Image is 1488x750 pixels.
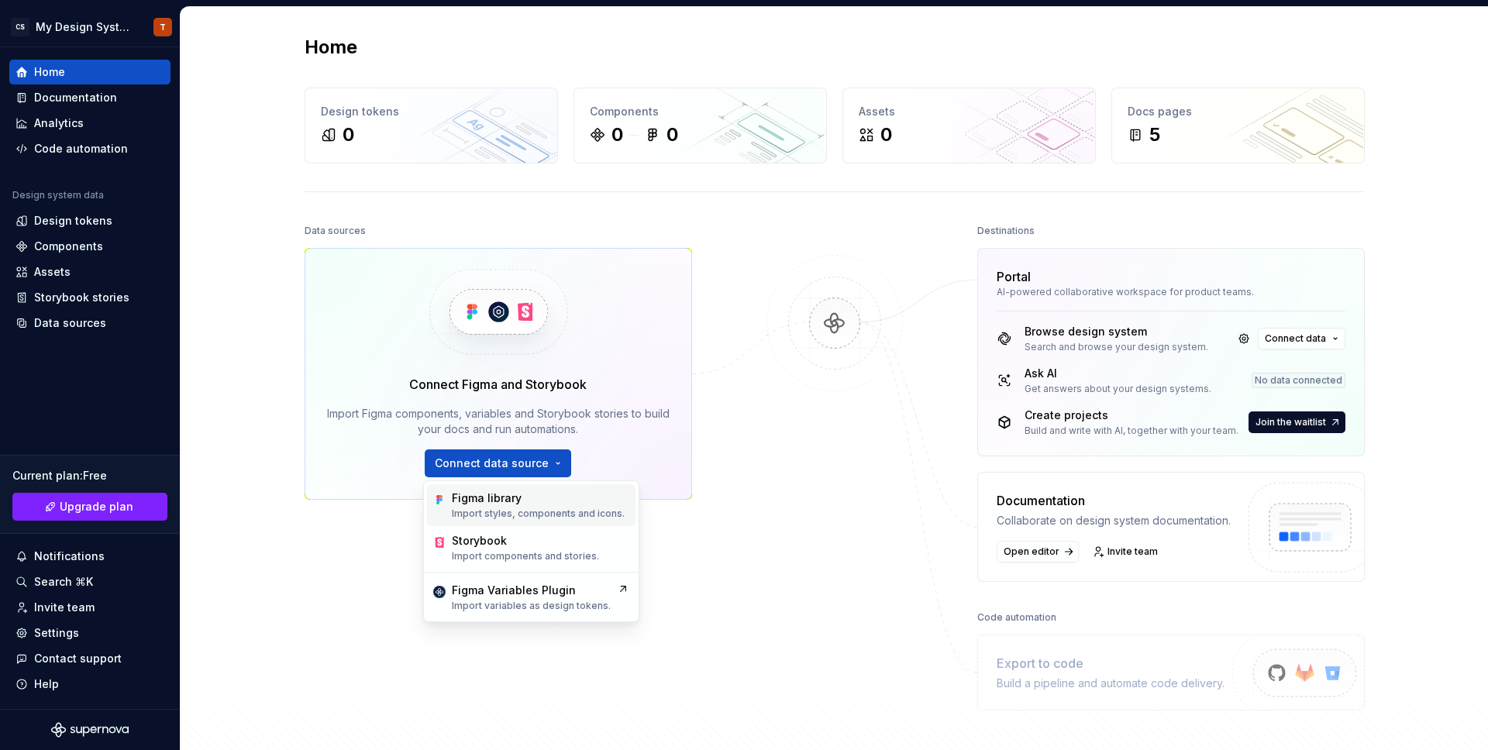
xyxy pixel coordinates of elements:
[9,285,170,310] a: Storybook stories
[34,239,103,254] div: Components
[36,19,135,35] div: My Design System
[34,290,129,305] div: Storybook stories
[859,104,1080,119] div: Assets
[34,625,79,641] div: Settings
[34,676,59,692] div: Help
[9,85,170,110] a: Documentation
[666,122,678,147] div: 0
[343,122,354,147] div: 0
[9,672,170,697] button: Help
[9,621,170,645] a: Settings
[9,208,170,233] a: Design tokens
[977,607,1056,628] div: Code automation
[51,722,129,738] svg: Supernova Logo
[9,60,170,84] a: Home
[9,260,170,284] a: Assets
[842,88,1096,163] a: Assets0
[34,549,105,564] div: Notifications
[60,499,133,514] span: Upgrade plan
[1088,541,1165,562] a: Invite team
[305,35,357,60] h2: Home
[425,449,571,477] button: Connect data source
[997,513,1231,528] div: Collaborate on design system documentation.
[997,286,1345,298] div: AI-powered collaborative workspace for product teams.
[997,654,1224,673] div: Export to code
[1149,122,1160,147] div: 5
[1265,332,1326,345] span: Connect data
[997,491,1231,510] div: Documentation
[34,651,122,666] div: Contact support
[9,544,170,569] button: Notifications
[1025,341,1208,353] div: Search and browse your design system.
[12,189,104,201] div: Design system data
[1025,366,1211,381] div: Ask AI
[1249,411,1345,433] button: Join the waitlist
[1107,545,1158,558] span: Invite team
[1258,328,1345,349] button: Connect data
[1025,383,1211,395] div: Get answers about your design systems.
[34,264,71,280] div: Assets
[409,375,587,394] div: Connect Figma and Storybook
[1128,104,1348,119] div: Docs pages
[3,10,177,43] button: CSMy Design SystemT
[1025,425,1238,437] div: Build and write with AI, together with your team.
[1111,88,1365,163] a: Docs pages5
[12,468,167,483] div: Current plan : Free
[1025,324,1208,339] div: Browse design system
[452,490,522,506] div: Figma library
[9,234,170,259] a: Components
[452,600,611,612] p: Import variables as design tokens.
[452,533,507,549] div: Storybook
[305,220,366,242] div: Data sources
[590,104,811,119] div: Components
[9,311,170,335] a: Data sources
[327,406,670,437] div: Import Figma components, variables and Storybook stories to build your docs and run automations.
[34,574,93,590] div: Search ⌘K
[435,456,549,471] span: Connect data source
[1025,408,1238,423] div: Create projects
[452,583,576,598] div: Figma Variables Plugin
[997,676,1224,691] div: Build a pipeline and automate code delivery.
[9,646,170,671] button: Contact support
[573,88,827,163] a: Components00
[611,122,623,147] div: 0
[34,213,112,229] div: Design tokens
[880,122,892,147] div: 0
[34,64,65,80] div: Home
[12,493,167,521] button: Upgrade plan
[1004,545,1059,558] span: Open editor
[1255,416,1326,428] span: Join the waitlist
[997,267,1031,286] div: Portal
[305,88,558,163] a: Design tokens0
[9,136,170,161] a: Code automation
[34,315,106,331] div: Data sources
[9,569,170,594] button: Search ⌘K
[977,220,1035,242] div: Destinations
[34,90,117,105] div: Documentation
[452,507,625,520] p: Import styles, components and icons.
[34,115,84,131] div: Analytics
[160,21,166,33] div: T
[34,141,128,157] div: Code automation
[9,111,170,136] a: Analytics
[452,550,599,562] p: Import components and stories.
[1252,373,1345,388] div: No data connected
[997,541,1079,562] a: Open editor
[9,595,170,620] a: Invite team
[321,104,542,119] div: Design tokens
[34,600,95,615] div: Invite team
[11,18,29,36] div: CS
